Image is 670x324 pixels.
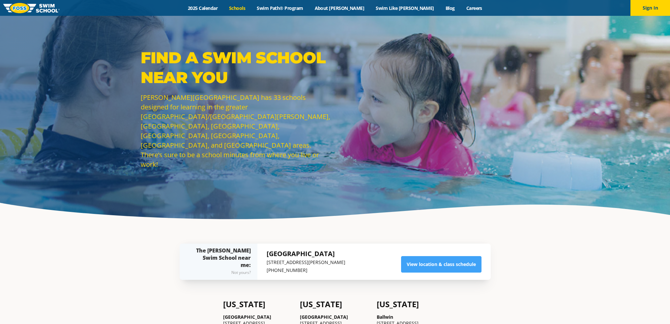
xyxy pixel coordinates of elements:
p: [PERSON_NAME][GEOGRAPHIC_DATA] has 33 schools designed for learning in the greater [GEOGRAPHIC_DA... [141,93,332,169]
h4: [US_STATE] [377,300,447,309]
a: Ballwin [377,314,393,320]
a: Swim Path® Program [251,5,309,11]
a: 2025 Calendar [182,5,223,11]
a: [GEOGRAPHIC_DATA] [223,314,271,320]
h4: [US_STATE] [223,300,293,309]
a: Blog [440,5,460,11]
h5: [GEOGRAPHIC_DATA] [267,249,345,258]
a: Swim Like [PERSON_NAME] [370,5,440,11]
div: The [PERSON_NAME] Swim School near me: [193,247,251,277]
h4: [US_STATE] [300,300,370,309]
img: FOSS Swim School Logo [3,3,60,13]
a: About [PERSON_NAME] [309,5,370,11]
p: [STREET_ADDRESS][PERSON_NAME] [267,258,345,266]
a: [GEOGRAPHIC_DATA] [300,314,348,320]
a: Schools [223,5,251,11]
p: [PHONE_NUMBER] [267,266,345,274]
p: Find a Swim School Near You [141,48,332,87]
a: View location & class schedule [401,256,481,273]
a: Careers [460,5,488,11]
div: Not yours? [193,269,251,277]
